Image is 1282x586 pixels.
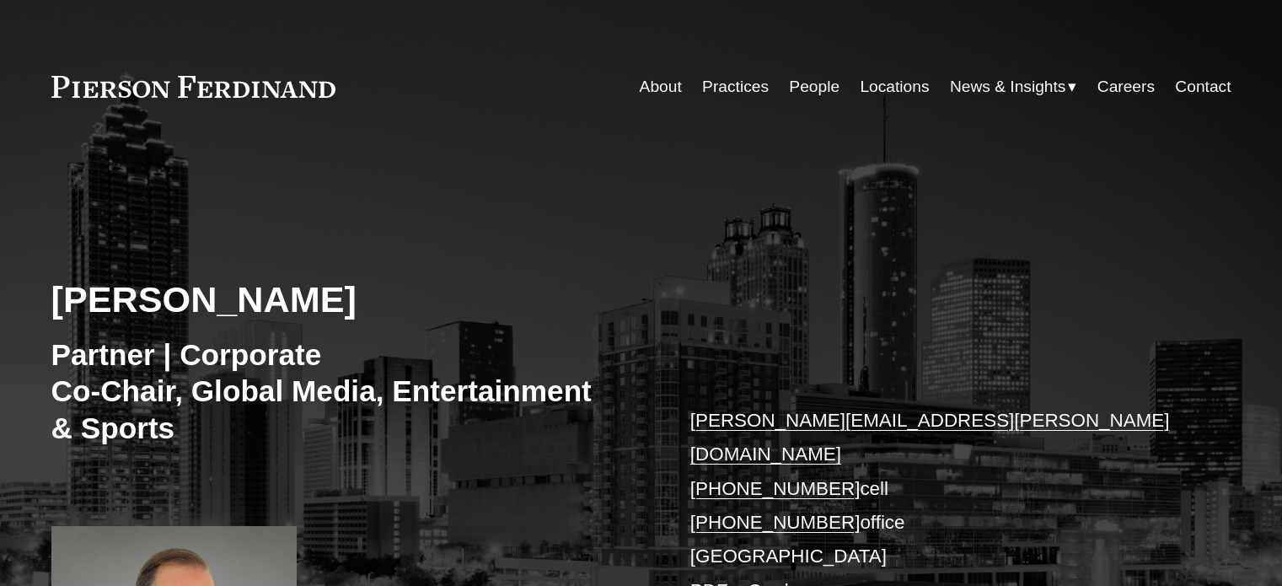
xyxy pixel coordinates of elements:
a: People [789,71,839,103]
span: News & Insights [950,73,1066,102]
a: [PERSON_NAME][EMAIL_ADDRESS][PERSON_NAME][DOMAIN_NAME] [690,410,1170,465]
a: About [640,71,682,103]
a: Careers [1097,71,1155,103]
a: Contact [1175,71,1231,103]
h3: Partner | Corporate Co-Chair, Global Media, Entertainment & Sports [51,336,593,447]
a: [PHONE_NUMBER] [690,478,861,499]
a: folder dropdown [950,71,1077,103]
a: Practices [702,71,769,103]
h2: [PERSON_NAME] [51,277,641,321]
a: Locations [860,71,929,103]
a: [PHONE_NUMBER] [690,512,861,533]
